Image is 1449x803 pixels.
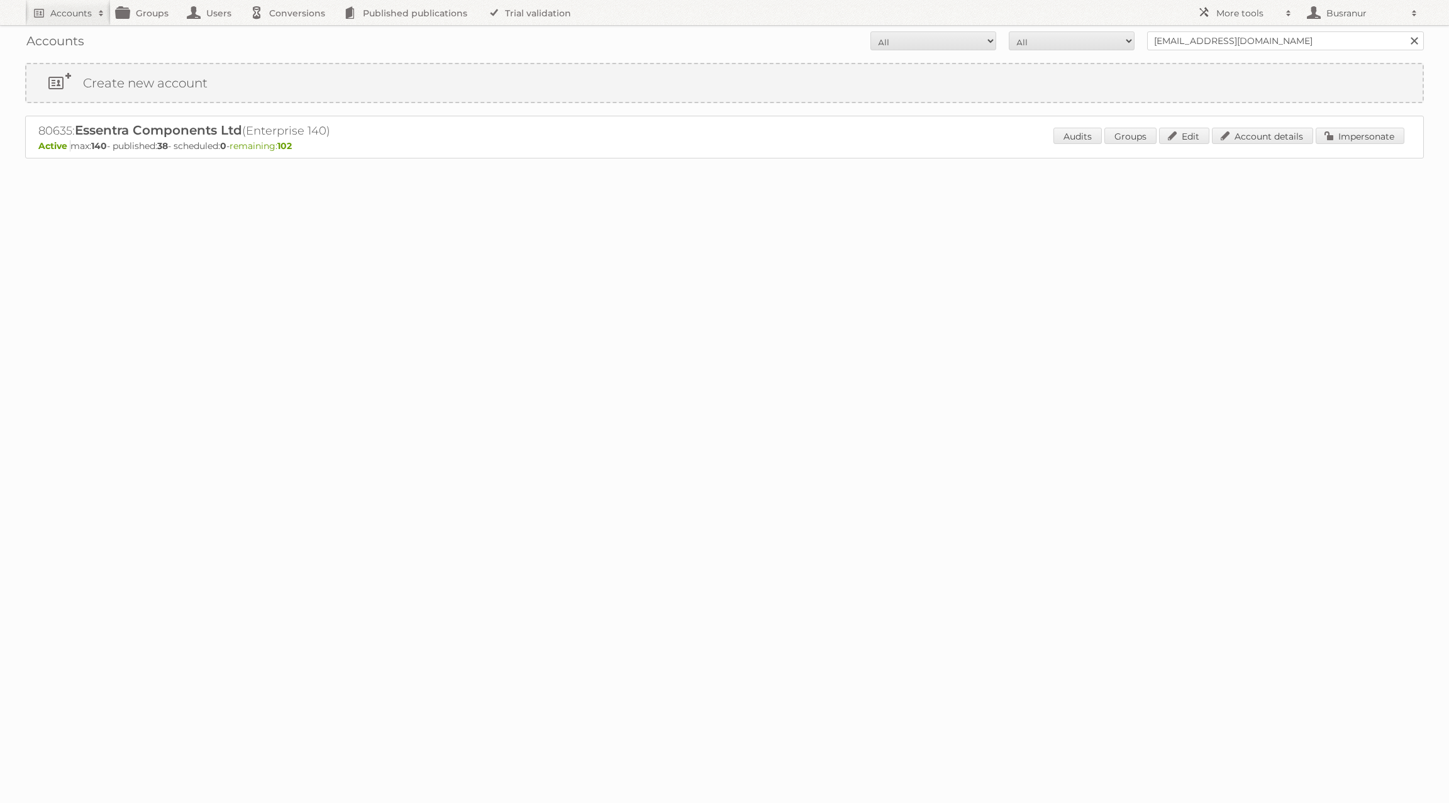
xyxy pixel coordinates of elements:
[75,123,242,138] span: Essentra Components Ltd
[1104,128,1157,144] a: Groups
[38,140,70,152] span: Active
[1212,128,1313,144] a: Account details
[1159,128,1209,144] a: Edit
[38,140,1411,152] p: max: - published: - scheduled: -
[38,123,479,139] h2: 80635: (Enterprise 140)
[1216,7,1279,19] h2: More tools
[230,140,292,152] span: remaining:
[26,64,1423,102] a: Create new account
[1053,128,1102,144] a: Audits
[1323,7,1405,19] h2: Busranur
[91,140,107,152] strong: 140
[220,140,226,152] strong: 0
[50,7,92,19] h2: Accounts
[1316,128,1404,144] a: Impersonate
[277,140,292,152] strong: 102
[157,140,168,152] strong: 38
